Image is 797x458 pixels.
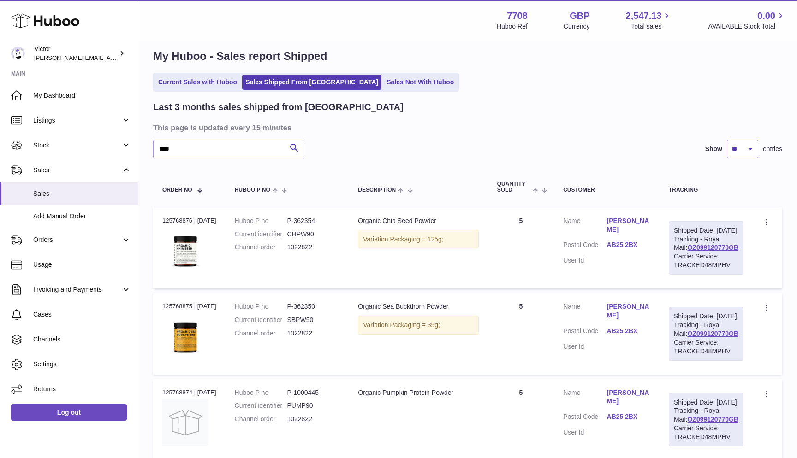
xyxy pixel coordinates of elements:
span: entries [763,145,782,153]
label: Show [705,145,722,153]
a: [PERSON_NAME] [607,388,650,406]
span: Invoicing and Payments [33,285,121,294]
strong: GBP [570,10,589,22]
span: Order No [162,187,192,193]
div: Victor [34,45,117,62]
dt: Postal Code [563,327,607,338]
dt: Channel order [235,329,287,338]
span: Quantity Sold [497,181,530,193]
div: 125768876 | [DATE] [162,217,216,225]
div: Tracking - Royal Mail: [669,307,743,360]
a: Current Sales with Huboo [155,75,240,90]
dt: Current identifier [235,401,287,410]
a: Log out [11,404,127,421]
span: Channels [33,335,131,344]
dd: 1022822 [287,415,339,423]
a: AB25 2BX [607,241,650,249]
div: Carrier Service: TRACKED48MPHV [674,424,738,441]
dd: P-362354 [287,217,339,225]
span: AVAILABLE Stock Total [708,22,786,31]
h3: This page is updated every 15 minutes [153,123,780,133]
dt: Huboo P no [235,388,287,397]
h2: Last 3 months sales shipped from [GEOGRAPHIC_DATA] [153,101,404,113]
dt: Current identifier [235,316,287,324]
dt: User Id [563,256,607,265]
span: Add Manual Order [33,212,131,221]
a: [PERSON_NAME] [607,217,650,234]
a: 0.00 AVAILABLE Stock Total [708,10,786,31]
span: Packaging = 35g; [390,321,440,329]
span: Sales [33,166,121,175]
span: Total sales [631,22,672,31]
dd: P-362350 [287,302,339,311]
img: 77081700557654.jpg [162,228,208,274]
span: Listings [33,116,121,125]
span: 2,547.13 [626,10,662,22]
div: Carrier Service: TRACKED48MPHV [674,252,738,270]
dt: Name [563,388,607,408]
dt: Postal Code [563,412,607,423]
a: Sales Not With Huboo [383,75,457,90]
div: Customer [563,187,650,193]
span: Sales [33,189,131,198]
dt: Channel order [235,243,287,252]
div: Huboo Ref [497,22,528,31]
dd: 1022822 [287,243,339,252]
a: OZ099120770GB [687,330,738,337]
a: Sales Shipped From [GEOGRAPHIC_DATA] [242,75,381,90]
dd: SBPW50 [287,316,339,324]
div: Organic Sea Buckthorn Powder [358,302,478,311]
span: Usage [33,260,131,269]
div: Variation: [358,316,478,335]
td: 5 [488,207,554,288]
span: Packaging = 125g; [390,235,443,243]
span: [PERSON_NAME][EMAIL_ADDRESS][DOMAIN_NAME] [34,54,185,61]
span: My Dashboard [33,91,131,100]
div: Shipped Date: [DATE] [674,226,738,235]
span: Huboo P no [235,187,270,193]
div: Variation: [358,230,478,249]
div: 125768874 | [DATE] [162,388,216,397]
a: AB25 2BX [607,327,650,335]
dt: Huboo P no [235,217,287,225]
a: AB25 2BX [607,412,650,421]
dd: P-1000445 [287,388,339,397]
div: Shipped Date: [DATE] [674,312,738,321]
strong: 7708 [507,10,528,22]
span: Stock [33,141,121,150]
dt: Postal Code [563,241,607,252]
h1: My Huboo - Sales report Shipped [153,49,782,64]
dt: Channel order [235,415,287,423]
span: Cases [33,310,131,319]
div: Shipped Date: [DATE] [674,398,738,407]
a: OZ099120770GB [687,416,738,423]
dt: Huboo P no [235,302,287,311]
img: 77081700557689.jpg [162,314,208,360]
dt: Name [563,302,607,322]
img: no-photo.jpg [162,399,208,446]
div: Organic Pumpkin Protein Powder [358,388,478,397]
dd: 1022822 [287,329,339,338]
a: 2,547.13 Total sales [626,10,672,31]
a: OZ099120770GB [687,244,738,251]
dd: CHPW90 [287,230,339,239]
div: Tracking [669,187,743,193]
div: Tracking - Royal Mail: [669,221,743,275]
span: Description [358,187,396,193]
dt: Current identifier [235,230,287,239]
div: Tracking - Royal Mail: [669,393,743,446]
a: [PERSON_NAME] [607,302,650,320]
dt: Name [563,217,607,236]
span: Returns [33,385,131,393]
span: Orders [33,235,121,244]
dd: PUMP90 [287,401,339,410]
img: victor@erbology.co [11,47,25,60]
div: Currency [564,22,590,31]
dt: User Id [563,342,607,351]
div: Carrier Service: TRACKED48MPHV [674,338,738,356]
span: 0.00 [757,10,775,22]
dt: User Id [563,428,607,437]
div: 125768875 | [DATE] [162,302,216,311]
td: 5 [488,293,554,374]
span: Settings [33,360,131,369]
